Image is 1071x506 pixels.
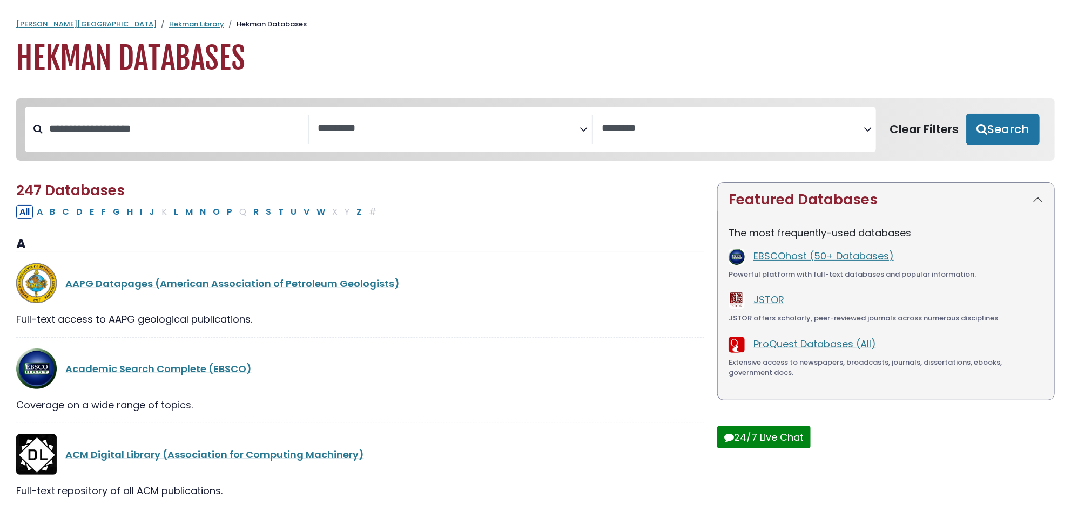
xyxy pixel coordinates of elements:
[224,19,307,30] li: Hekman Databases
[33,205,46,219] button: Filter Results A
[753,337,876,351] a: ProQuest Databases (All)
[16,236,704,252] h3: A
[300,205,313,219] button: Filter Results V
[16,40,1055,77] h1: Hekman Databases
[729,357,1043,378] div: Extensive access to newspapers, broadcasts, journals, dissertations, ebooks, government docs.
[353,205,365,219] button: Filter Results Z
[146,205,158,219] button: Filter Results J
[16,98,1055,161] nav: Search filters
[169,19,224,29] a: Hekman Library
[73,205,86,219] button: Filter Results D
[313,205,328,219] button: Filter Results W
[65,362,252,375] a: Academic Search Complete (EBSCO)
[262,205,274,219] button: Filter Results S
[16,181,125,200] span: 247 Databases
[275,205,287,219] button: Filter Results T
[729,313,1043,324] div: JSTOR offers scholarly, peer-reviewed journals across numerous disciplines.
[210,205,223,219] button: Filter Results O
[729,225,1043,240] p: The most frequently-used databases
[59,205,72,219] button: Filter Results C
[197,205,209,219] button: Filter Results N
[46,205,58,219] button: Filter Results B
[171,205,181,219] button: Filter Results L
[318,123,580,134] textarea: Search
[65,277,400,290] a: AAPG Datapages (American Association of Petroleum Geologists)
[753,293,784,306] a: JSTOR
[16,204,381,218] div: Alpha-list to filter by first letter of database name
[753,249,894,263] a: EBSCOhost (50+ Databases)
[718,183,1054,217] button: Featured Databases
[16,19,157,29] a: [PERSON_NAME][GEOGRAPHIC_DATA]
[16,398,704,412] div: Coverage on a wide range of topics.
[124,205,136,219] button: Filter Results H
[43,120,308,138] input: Search database by title or keyword
[65,448,364,461] a: ACM Digital Library (Association for Computing Machinery)
[16,312,704,326] div: Full-text access to AAPG geological publications.
[16,19,1055,30] nav: breadcrumb
[86,205,97,219] button: Filter Results E
[883,114,966,145] button: Clear Filters
[137,205,145,219] button: Filter Results I
[250,205,262,219] button: Filter Results R
[287,205,300,219] button: Filter Results U
[224,205,235,219] button: Filter Results P
[729,269,1043,280] div: Powerful platform with full-text databases and popular information.
[16,483,704,498] div: Full-text repository of all ACM publications.
[16,205,33,219] button: All
[717,426,811,448] button: 24/7 Live Chat
[602,123,864,134] textarea: Search
[182,205,196,219] button: Filter Results M
[110,205,123,219] button: Filter Results G
[98,205,109,219] button: Filter Results F
[966,114,1040,145] button: Submit for Search Results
